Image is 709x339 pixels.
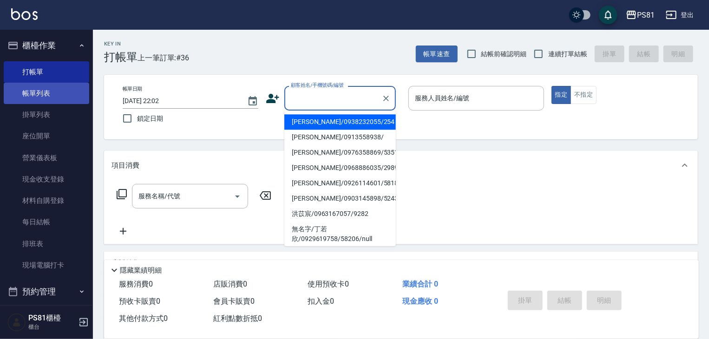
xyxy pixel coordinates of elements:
div: PS81 [637,9,655,21]
button: 指定 [551,86,571,104]
a: 排班表 [4,233,89,254]
span: 會員卡販賣 0 [213,297,255,306]
span: 服務消費 0 [119,280,153,288]
button: PS81 [622,6,658,25]
li: 洪苡宸/0963167057/9282 [284,206,396,222]
div: 店販銷售 [104,252,698,274]
span: 預收卡販賣 0 [119,297,160,306]
a: 現金收支登錄 [4,169,89,190]
button: 報表及分析 [4,304,89,328]
h3: 打帳單 [104,51,138,64]
span: 鎖定日期 [137,114,163,124]
button: 登出 [662,7,698,24]
a: 帳單列表 [4,83,89,104]
button: 櫃檯作業 [4,33,89,58]
button: save [599,6,617,24]
p: 櫃台 [28,323,76,331]
span: 結帳前確認明細 [481,49,527,59]
a: 現場電腦打卡 [4,254,89,276]
label: 顧客姓名/手機號碼/編號 [291,82,344,89]
h2: Key In [104,41,138,47]
span: 其他付款方式 0 [119,314,168,323]
span: 使用預收卡 0 [308,280,349,288]
img: Person [7,313,26,332]
button: 帳單速查 [416,46,458,63]
a: 每日結帳 [4,211,89,233]
li: [PERSON_NAME]/0926114601/5818 [284,176,396,191]
li: [PERSON_NAME]/0968886035/2989 [284,160,396,176]
input: YYYY/MM/DD hh:mm [123,93,238,109]
h5: PS81櫃檯 [28,313,76,323]
span: 店販消費 0 [213,280,247,288]
a: 材料自購登錄 [4,190,89,211]
span: 上一筆訂單:#36 [138,52,190,64]
li: 無名字/丁若欣/0929619758/58206/null [284,222,396,247]
span: 業績合計 0 [402,280,438,288]
li: [PERSON_NAME]/0976358869/5351 [284,145,396,160]
p: 隱藏業績明細 [120,266,162,275]
button: Open [230,189,245,204]
button: 預約管理 [4,280,89,304]
label: 帳單日期 [123,85,142,92]
img: Logo [11,8,38,20]
li: [PERSON_NAME]/0913558938/ [284,130,396,145]
div: 項目消費 [104,150,698,180]
a: 營業儀表板 [4,147,89,169]
a: 掛單列表 [4,104,89,125]
span: 連續打單結帳 [548,49,587,59]
button: Choose date, selected date is 2025-09-17 [242,90,264,112]
li: [PERSON_NAME]/0903145898/5243 [284,191,396,206]
span: 現金應收 0 [402,297,438,306]
p: 項目消費 [112,161,139,170]
button: Clear [380,92,393,105]
a: 座位開單 [4,125,89,147]
li: [PERSON_NAME]/0938232055/254 [284,114,396,130]
button: 不指定 [571,86,597,104]
a: 打帳單 [4,61,89,83]
p: 店販銷售 [112,258,139,268]
span: 紅利點數折抵 0 [213,314,262,323]
span: 扣入金 0 [308,297,335,306]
